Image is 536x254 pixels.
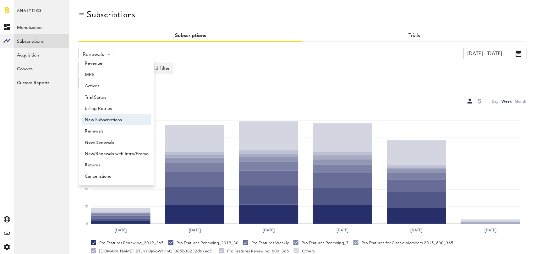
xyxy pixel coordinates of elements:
a: Billing Retries [82,103,151,114]
text: [DATE] [263,228,275,233]
div: Pro Features Renewing_7 [293,240,349,246]
a: Actives [82,80,151,91]
span: Returns [85,160,149,170]
text: 2K [84,188,88,191]
a: Renewals [82,125,151,137]
div: Others [294,248,315,254]
a: Custom Reports [14,75,69,89]
text: [DATE] [337,228,349,233]
span: Trial Status [85,92,149,103]
text: [DATE] [411,228,423,233]
span: Billing Retries [85,103,149,114]
text: 1K [84,205,88,208]
span: Renewals [83,49,104,60]
text: [DATE] [189,228,201,233]
a: Monetization [14,20,69,34]
a: Revenue [82,57,151,69]
div: [DOMAIN_NAME]_BTLnYOjwoWH1yQ_385b38232d67ec51 [91,248,214,254]
a: Acquisition [14,48,69,62]
span: MRR [85,69,149,80]
span: New/Renewals with Intro/Promo [85,149,149,159]
span: New Subscriptions [85,115,149,125]
span: Renewals [85,126,149,137]
div: Pro Features Weekly [243,240,289,246]
span: Analytics [17,7,42,20]
div: Day [492,98,499,105]
a: Cohorts [14,62,69,75]
div: Pro Features Renewing_600_365 [219,248,289,254]
div: Pro Features Renewing_2019_30 [168,240,238,246]
a: New/Renewals with Intro/Promo [82,148,151,159]
button: Add Filter [146,62,173,74]
a: New Subscriptions [82,114,151,125]
a: Trial Status [82,91,151,103]
span: Revenue [85,58,149,69]
span: Cancellations [85,171,149,182]
text: [DATE] [484,228,496,233]
a: New/Renewals [82,137,151,148]
a: Returns [82,159,151,170]
text: 0 [86,222,88,225]
div: Month [515,98,527,105]
div: Pro Features Renewing_2019_365 [91,240,164,246]
a: Subscriptions [175,33,206,38]
span: Actives [85,81,149,91]
a: Trials [409,33,420,38]
span: Support [13,4,36,10]
div: Week [502,98,512,105]
a: Cancellations [82,170,151,182]
span: New/Renewals [85,137,149,148]
a: Subscriptions [14,34,69,48]
div: Subscriptions [87,9,135,19]
a: MRR [82,69,151,80]
div: Pro Features for Classic Members 2015_600_365 [353,240,454,246]
text: [DATE] [115,228,127,233]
